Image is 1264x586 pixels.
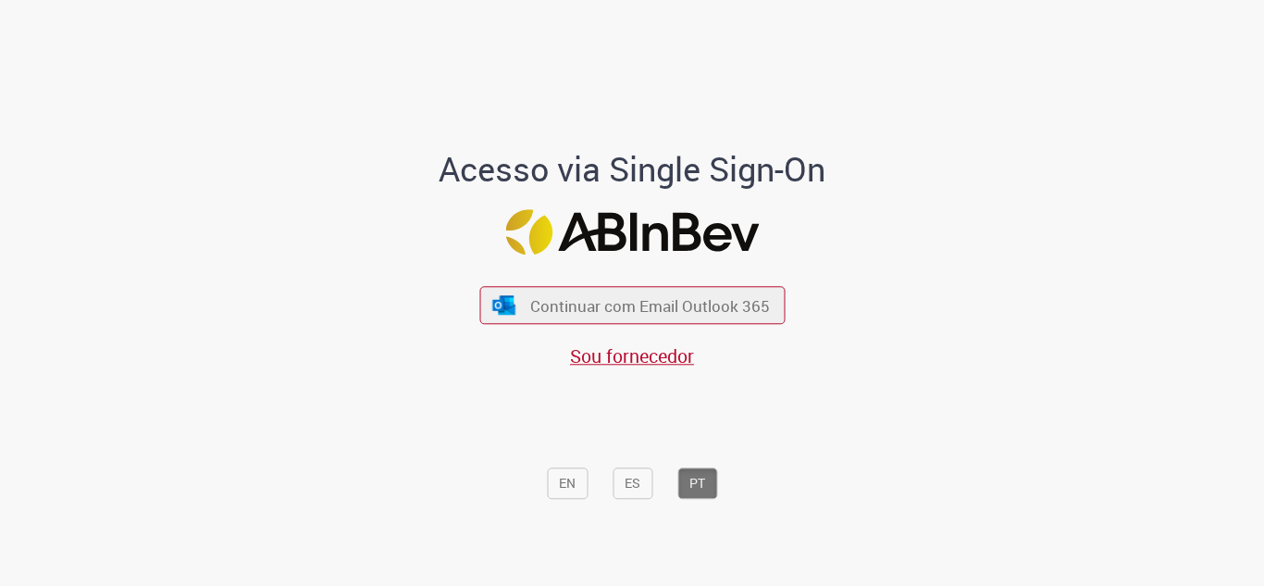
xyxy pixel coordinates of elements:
button: PT [677,468,717,500]
button: ES [613,468,652,500]
img: ícone Azure/Microsoft 360 [491,295,517,315]
img: Logo ABInBev [505,210,759,256]
h1: Acesso via Single Sign-On [376,151,889,188]
span: Continuar com Email Outlook 365 [530,295,770,317]
button: EN [547,468,588,500]
a: Sou fornecedor [570,344,694,369]
button: ícone Azure/Microsoft 360 Continuar com Email Outlook 365 [479,286,785,324]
